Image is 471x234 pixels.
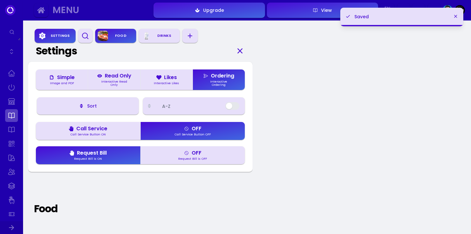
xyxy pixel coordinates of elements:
div: Call Service [69,126,107,131]
img: Image [442,5,453,15]
div: Food [34,201,57,216]
div: Interactive Ordering [201,80,237,86]
div: Upgrade [200,8,224,12]
div: Simple [49,75,75,80]
img: images%2F-M4SoZdriiBpbIxRY3ww-marcelas%2F73312pepperoni.png [98,31,108,41]
div: Ordering [203,73,234,78]
button: Upgrade [153,3,265,18]
button: Read OnlyInteractive Read Only [88,69,140,90]
img: images%2F-M4SoZdriiBpbIxRY3ww-marcelas%2F76719solo_rotate_website_alpha_21.gif [141,31,152,41]
div: Request Bill is OFF [176,157,210,160]
button: A-Z [143,97,245,115]
button: OrderingInteractive Ordering [193,69,245,90]
div: Likes [156,75,177,80]
div: Food [108,31,134,41]
button: Settings [35,29,76,43]
button: Sort [37,97,139,115]
button: Request BillRequest Bill is ON [36,146,140,164]
div: Read Only [97,73,131,78]
div: Settings [36,45,232,57]
div: Interactive Likes [151,82,182,85]
img: Image [455,5,465,15]
div: Sort [84,104,97,108]
p: Saved [354,13,448,20]
div: Drinks [152,31,177,41]
button: OFFCall Service Button OFF [140,122,245,140]
button: Food [95,29,136,43]
div: Menu [53,6,145,14]
button: Call ServiceCall Service Button ON [36,122,140,140]
button: Drinks [139,29,180,43]
div: Settings [47,31,73,41]
div: Call Service Button ON [68,133,108,136]
button: SimpleImage and PDF [36,69,88,90]
div: A-Z [162,104,170,109]
button: LikesInteractive Likes [140,69,193,90]
div: OFF [184,126,202,131]
div: Request Bill [69,150,107,156]
div: OFF [184,150,202,156]
button: OFFRequest Bill is OFF [140,146,245,164]
div: Request Bill is ON [71,157,104,160]
div: Call Service Button OFF [172,133,213,136]
div: Image and PDF [47,82,77,85]
button: Menu [50,3,152,18]
div: Interactive Read Only [96,80,132,86]
div: View [318,8,332,12]
button: View [267,3,378,18]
